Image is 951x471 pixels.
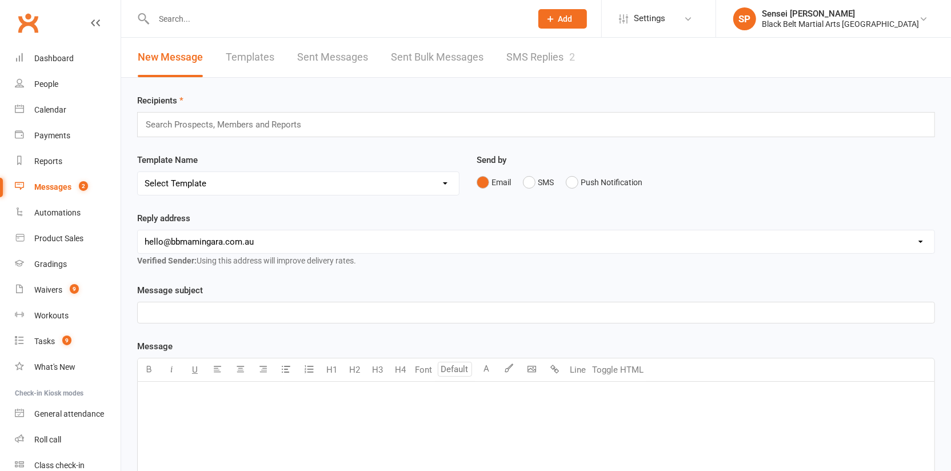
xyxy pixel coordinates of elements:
[226,38,274,77] a: Templates
[538,9,587,29] button: Add
[183,358,206,381] button: U
[34,435,61,444] div: Roll call
[137,256,197,265] strong: Verified Sender:
[34,79,58,89] div: People
[15,252,121,277] a: Gradings
[79,181,88,191] span: 2
[192,365,198,375] span: U
[15,354,121,380] a: What's New
[15,303,121,329] a: Workouts
[366,358,389,381] button: H3
[137,284,203,297] label: Message subject
[15,174,121,200] a: Messages 2
[34,54,74,63] div: Dashboard
[150,11,524,27] input: Search...
[523,171,554,193] button: SMS
[15,149,121,174] a: Reports
[558,14,573,23] span: Add
[343,358,366,381] button: H2
[391,38,484,77] a: Sent Bulk Messages
[137,153,198,167] label: Template Name
[70,284,79,294] span: 9
[15,427,121,453] a: Roll call
[297,38,368,77] a: Sent Messages
[15,401,121,427] a: General attendance kiosk mode
[589,358,646,381] button: Toggle HTML
[34,260,67,269] div: Gradings
[34,311,69,320] div: Workouts
[34,337,55,346] div: Tasks
[137,211,190,225] label: Reply address
[34,285,62,294] div: Waivers
[34,409,104,418] div: General attendance
[412,358,435,381] button: Font
[389,358,412,381] button: H4
[145,117,312,132] input: Search Prospects, Members and Reports
[733,7,756,30] div: SP
[569,51,575,63] div: 2
[34,362,75,372] div: What's New
[634,6,665,31] span: Settings
[34,182,71,191] div: Messages
[762,9,919,19] div: Sensei [PERSON_NAME]
[14,9,42,37] a: Clubworx
[34,234,83,243] div: Product Sales
[477,153,506,167] label: Send by
[762,19,919,29] div: Black Belt Martial Arts [GEOGRAPHIC_DATA]
[34,461,85,470] div: Class check-in
[477,171,511,193] button: Email
[506,38,575,77] a: SMS Replies2
[34,157,62,166] div: Reports
[137,256,356,265] span: Using this address will improve delivery rates.
[15,97,121,123] a: Calendar
[321,358,343,381] button: H1
[34,131,70,140] div: Payments
[475,358,498,381] button: A
[15,277,121,303] a: Waivers 9
[438,362,472,377] input: Default
[566,358,589,381] button: Line
[15,46,121,71] a: Dashboard
[15,71,121,97] a: People
[34,105,66,114] div: Calendar
[34,208,81,217] div: Automations
[137,94,183,107] label: Recipients
[62,336,71,345] span: 9
[15,123,121,149] a: Payments
[138,38,203,77] a: New Message
[566,171,642,193] button: Push Notification
[15,226,121,252] a: Product Sales
[15,200,121,226] a: Automations
[15,329,121,354] a: Tasks 9
[137,340,173,353] label: Message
